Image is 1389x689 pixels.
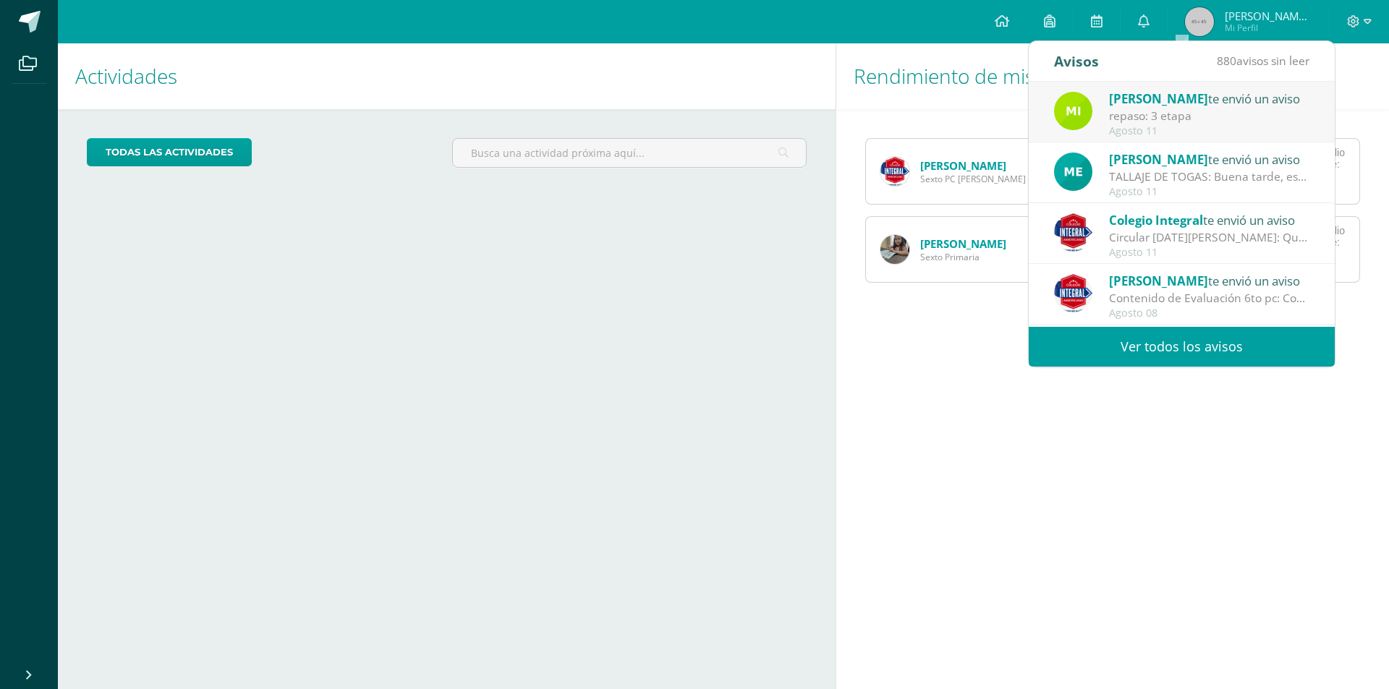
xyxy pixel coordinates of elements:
[1109,150,1310,168] div: te envió un aviso
[75,43,818,109] h1: Actividades
[1109,168,1310,185] div: TALLAJE DE TOGAS: Buena tarde, estimados padres de familia, es un gusto saludarles. El motivo de ...
[1054,92,1092,130] img: 8f4af3fe6ec010f2c87a2f17fab5bf8c.png
[1217,53,1236,69] span: 880
[1109,290,1310,307] div: Contenido de Evaluación 6to pc: Contenido de Evaluación Lengua y literatura.
[1054,153,1092,191] img: c105304d023d839b59a15d0bf032229d.png
[1225,9,1312,23] span: [PERSON_NAME] de
[1109,125,1310,137] div: Agosto 11
[854,43,1372,109] h1: Rendimiento de mis hijos
[1109,108,1310,124] div: repaso: 3 etapa
[453,139,805,167] input: Busca una actividad próxima aquí...
[1109,307,1310,320] div: Agosto 08
[880,157,909,186] img: f6589a2197e8b216d2c727f73661068c.png
[1109,247,1310,259] div: Agosto 11
[920,173,1026,185] span: Sexto PC [PERSON_NAME]
[1109,90,1208,107] span: [PERSON_NAME]
[87,138,252,166] a: todas las Actividades
[1054,274,1092,312] img: dac26b60a093e0c11462deafd29d7a2b.png
[1109,273,1208,289] span: [PERSON_NAME]
[1109,89,1310,108] div: te envió un aviso
[1109,212,1203,228] span: Colegio Integral
[1054,213,1092,252] img: 3d8ecf278a7f74c562a74fe44b321cd5.png
[1185,7,1214,36] img: 45x45
[1109,271,1310,290] div: te envió un aviso
[920,158,1006,173] a: [PERSON_NAME]
[1054,41,1099,81] div: Avisos
[880,235,909,264] img: 54d87bb90a651cf6f1dff6d6455a2c35.png
[1253,225,1345,248] div: Obtuvo un promedio en esta de:
[1225,22,1312,34] span: Mi Perfil
[1217,53,1309,69] span: avisos sin leer
[1109,151,1208,168] span: [PERSON_NAME]
[1253,147,1345,170] div: Obtuvo un promedio en esta de:
[1109,186,1310,198] div: Agosto 11
[920,251,1006,263] span: Sexto Primaria
[1109,229,1310,246] div: Circular 11 de agosto 2025: Querida comunidad educativa, te trasladamos este PDF con la circular ...
[1029,327,1335,367] a: Ver todos los avisos
[920,236,1006,251] a: [PERSON_NAME]
[1109,210,1310,229] div: te envió un aviso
